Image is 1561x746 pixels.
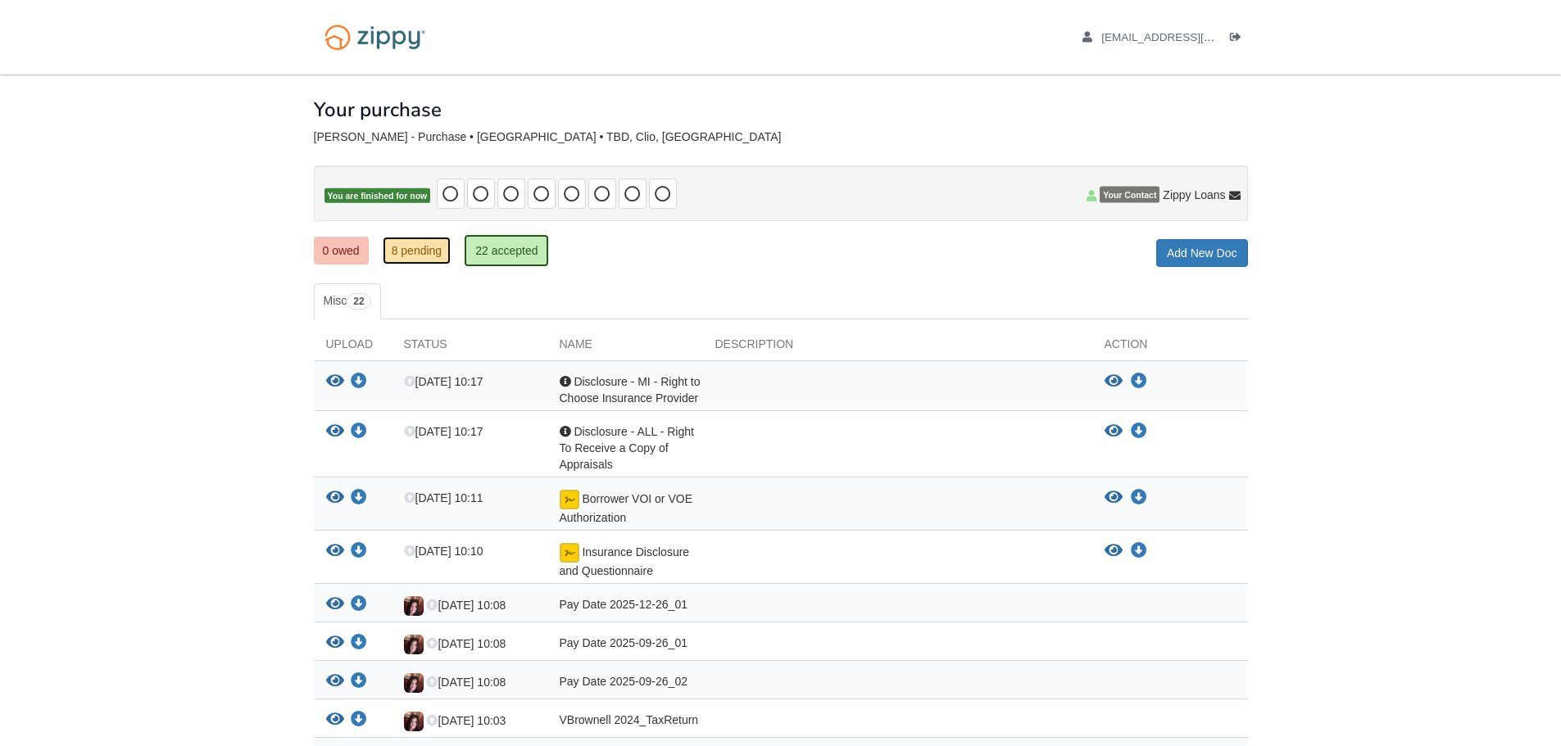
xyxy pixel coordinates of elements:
a: Download Disclosure - MI - Right to Choose Insurance Provider [351,376,367,389]
span: [DATE] 10:11 [404,491,483,504]
span: Pay Date 2025-09-26_01 [560,636,687,649]
img: Logo [314,16,436,58]
button: View Disclosure - MI - Right to Choose Insurance Provider [1105,373,1123,390]
span: Zippy Loans [1163,187,1225,203]
button: View Disclosure - MI - Right to Choose Insurance Provider [326,373,344,391]
a: edit profile [1082,31,1290,47]
img: Upload Icon [404,673,424,693]
button: View VBrownell 2024_TaxReturn [326,712,344,729]
span: VBrownell 2024_TaxReturn [560,713,699,726]
a: Download Disclosure - ALL - Right To Receive a Copy of Appraisals [1131,425,1147,438]
button: View Disclosure - ALL - Right To Receive a Copy of Appraisals [326,423,344,441]
a: Download Insurance Disclosure and Questionnaire [351,545,367,558]
span: 22 [347,293,370,310]
span: Borrower VOI or VOE Authorization [560,492,692,524]
span: Insurance Disclosure and Questionnaire [560,545,690,577]
a: Misc [314,283,381,319]
span: Pay Date 2025-09-26_02 [560,675,687,688]
a: Download Borrower VOI or VOE Authorization [351,492,367,505]
button: View Pay Date 2025-12-26_01 [326,596,344,613]
span: You are finished for now [324,188,431,204]
button: View Borrower VOI or VOE Authorization [326,490,344,507]
a: 8 pending [383,237,452,264]
span: [DATE] 10:08 [426,676,506,689]
a: Download Borrower VOI or VOE Authorization [1131,491,1147,504]
h1: Your purchase [314,99,442,120]
div: Upload [314,336,392,360]
a: Download Disclosure - MI - Right to Choose Insurance Provider [1131,375,1147,388]
div: [PERSON_NAME] - Purchase • [GEOGRAPHIC_DATA] • TBD, Clio, [GEOGRAPHIC_DATA] [314,130,1248,144]
a: Download Disclosure - ALL - Right To Receive a Copy of Appraisals [351,426,367,439]
div: Status [392,336,547,360]
button: View Disclosure - ALL - Right To Receive a Copy of Appraisals [1105,423,1123,440]
img: Document accepted [560,543,579,563]
div: Name [547,336,703,360]
img: Upload Icon [404,635,424,654]
span: [DATE] 10:03 [426,714,506,727]
span: [DATE] 10:08 [426,637,506,650]
span: Disclosure - MI - Right to Choose Insurance Provider [560,375,701,405]
a: 22 accepted [465,235,548,266]
span: [DATE] 10:10 [404,545,483,558]
button: View Insurance Disclosure and Questionnaire [326,543,344,560]
img: Upload Icon [404,712,424,731]
a: Download Insurance Disclosure and Questionnaire [1131,545,1147,558]
a: Download Pay Date 2025-12-26_01 [351,599,367,612]
a: Add New Doc [1156,239,1248,267]
span: Pay Date 2025-12-26_01 [560,598,687,611]
a: 0 owed [314,237,369,264]
span: [DATE] 10:17 [404,375,483,388]
a: Download Pay Date 2025-09-26_02 [351,676,367,689]
img: Document accepted [560,490,579,509]
a: Download VBrownell 2024_TaxReturn [351,714,367,727]
span: Disclosure - ALL - Right To Receive a Copy of Appraisals [560,425,694,471]
span: [DATE] 10:08 [426,599,506,612]
div: Action [1092,336,1248,360]
span: vikkybee1@gmail.com [1101,31,1289,43]
a: Log out [1230,31,1248,47]
button: View Pay Date 2025-09-26_02 [326,673,344,690]
a: Download Pay Date 2025-09-26_01 [351,637,367,650]
div: Description [703,336,1092,360]
span: Your Contact [1100,187,1159,203]
span: [DATE] 10:17 [404,425,483,438]
button: View Borrower VOI or VOE Authorization [1105,490,1123,506]
img: Upload Icon [404,596,424,616]
button: View Pay Date 2025-09-26_01 [326,635,344,652]
button: View Insurance Disclosure and Questionnaire [1105,543,1123,559]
